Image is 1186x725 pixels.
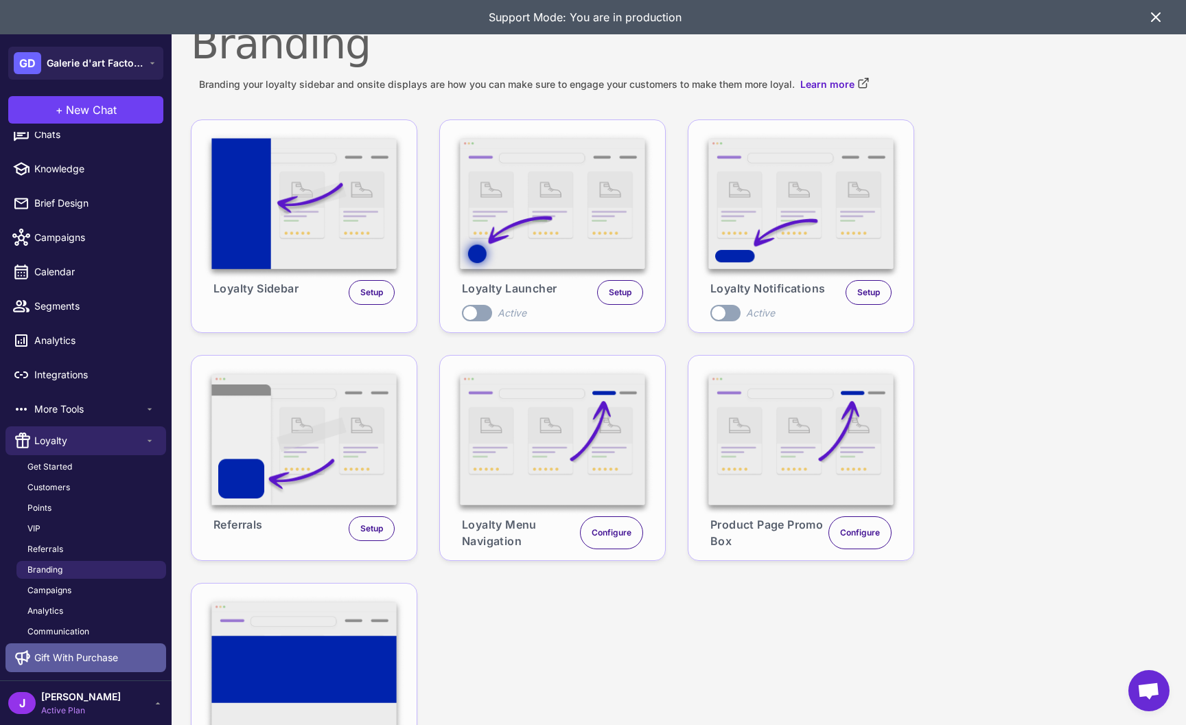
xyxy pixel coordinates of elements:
span: Loyalty [34,433,144,448]
a: Analytics [16,602,166,620]
span: Setup [360,522,383,535]
span: New Chat [66,102,117,118]
span: Setup [609,286,631,299]
a: Campaigns [5,223,166,252]
span: Galerie d'art Factory [47,56,143,71]
span: + [56,102,63,118]
a: Gift With Purchase [5,643,166,672]
span: Brief Design [34,196,155,211]
span: Referrals [213,516,263,541]
span: Integrations [34,367,155,382]
span: Analytics [27,605,63,617]
span: Points [27,502,51,514]
div: Active [498,306,526,321]
img: Loyalty Menu Navigation [451,367,654,516]
span: Chats [34,127,155,142]
a: Segments [5,292,166,321]
span: Segments [34,299,155,314]
img: Product Page Promo Box [699,367,903,516]
span: VIP [27,522,40,535]
span: Customers [27,481,70,494]
span: Gift With Purchase [34,650,118,665]
a: Communication [16,623,166,641]
span: [PERSON_NAME] [41,689,121,704]
span: Loyalty Notifications [710,280,825,305]
a: Learn more [800,77,870,92]
span: Campaigns [27,584,71,597]
span: Communication [27,625,89,638]
a: Calendar [5,257,166,286]
span: Loyalty Sidebar [213,280,299,305]
div: GD [14,52,41,74]
a: Points [16,499,166,517]
span: Configure [840,527,880,539]
span: Setup [857,286,880,299]
span: Analytics [34,333,155,348]
a: Brief Design [5,189,166,218]
a: Chats [5,120,166,149]
span: Configure [592,527,631,539]
img: Referrals [202,367,406,516]
span: Get Started [27,461,72,473]
a: Analytics [5,326,166,355]
span: Knowledge [34,161,155,176]
span: Branding [27,564,62,576]
span: Calendar [34,264,155,279]
a: Integrations [5,360,166,389]
div: J [8,692,36,714]
span: Loyalty Menu Navigation [462,516,580,549]
div: Active [746,306,775,321]
span: Active Plan [41,704,121,717]
span: Setup [360,286,383,299]
a: Referrals [16,540,166,558]
img: Loyalty Notifications [699,131,903,280]
img: Loyalty Launcher [451,131,654,280]
h1: Branding [191,19,1167,69]
div: Open chat [1128,670,1170,711]
a: Branding [16,561,166,579]
span: Product Page Promo Box [710,516,828,549]
span: Referrals [27,543,63,555]
a: Knowledge [5,154,166,183]
span: Branding your loyalty sidebar and onsite displays are how you can make sure to engage your custom... [199,77,795,92]
span: Loyalty Launcher [462,280,557,305]
button: GDGalerie d'art Factory [8,47,163,80]
span: More Tools [34,402,144,417]
a: Campaigns [16,582,166,599]
a: Customers [16,479,166,496]
a: Get Started [16,458,166,476]
button: +New Chat [8,96,163,124]
span: Campaigns [34,230,155,245]
img: Loyalty Sidebar [202,131,406,280]
a: VIP [16,520,166,538]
